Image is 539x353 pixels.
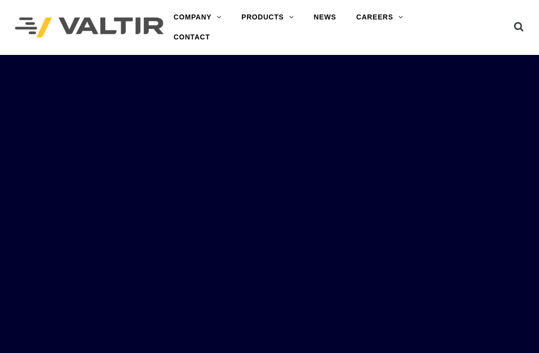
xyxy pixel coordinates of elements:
[232,7,304,27] a: PRODUCTS
[304,7,346,27] a: NEWS
[15,17,164,37] img: Valtir
[164,27,220,47] a: CONTACT
[164,7,232,27] a: COMPANY
[346,7,413,27] a: CAREERS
